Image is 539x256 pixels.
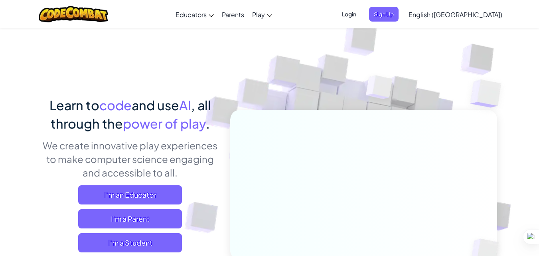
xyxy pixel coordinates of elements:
[42,139,218,179] p: We create innovative play experiences to make computer science engaging and accessible to all.
[337,7,361,22] button: Login
[454,60,523,127] img: Overlap cubes
[351,60,408,119] img: Overlap cubes
[252,10,265,19] span: Play
[206,115,210,131] span: .
[176,10,207,19] span: Educators
[78,185,182,204] a: I'm an Educator
[409,10,502,19] span: English ([GEOGRAPHIC_DATA])
[172,4,218,25] a: Educators
[78,209,182,228] a: I'm a Parent
[179,97,191,113] span: AI
[369,7,399,22] button: Sign Up
[99,97,132,113] span: code
[39,6,109,22] img: CodeCombat logo
[49,97,99,113] span: Learn to
[132,97,179,113] span: and use
[405,4,506,25] a: English ([GEOGRAPHIC_DATA])
[218,4,248,25] a: Parents
[123,115,206,131] span: power of play
[78,233,182,252] button: I'm a Student
[248,4,276,25] a: Play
